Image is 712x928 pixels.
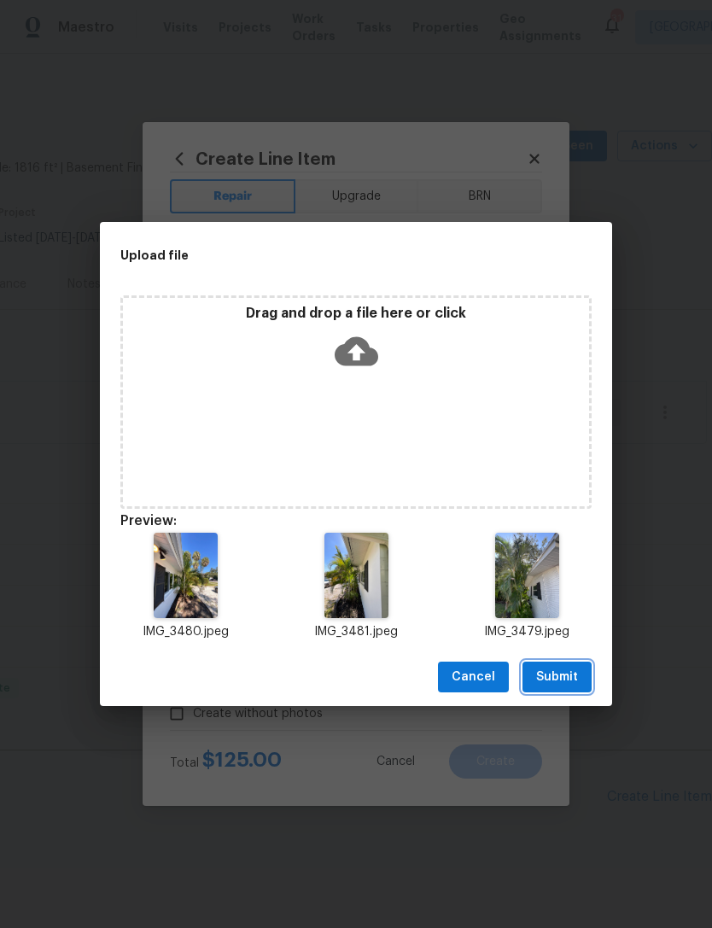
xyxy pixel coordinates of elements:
[452,667,495,688] span: Cancel
[495,533,559,618] img: Z
[120,246,515,265] h2: Upload file
[324,533,388,618] img: 9k=
[536,667,578,688] span: Submit
[120,623,250,641] p: IMG_3480.jpeg
[154,533,218,618] img: 9k=
[522,662,592,693] button: Submit
[291,623,421,641] p: IMG_3481.jpeg
[438,662,509,693] button: Cancel
[123,305,589,323] p: Drag and drop a file here or click
[462,623,592,641] p: IMG_3479.jpeg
